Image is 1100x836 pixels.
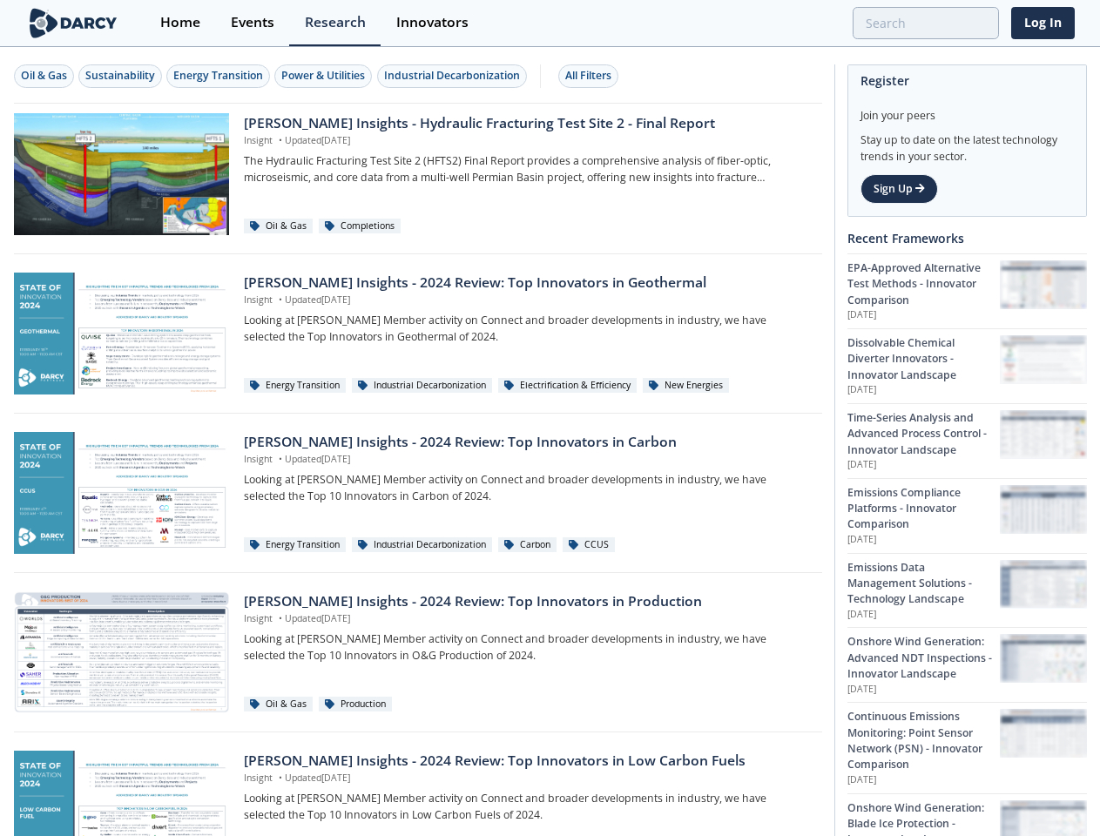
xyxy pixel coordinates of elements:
div: Innovators [396,16,469,30]
div: Emissions Compliance Platforms - Innovator Comparison [847,485,1000,533]
div: Oil & Gas [244,219,313,234]
div: [PERSON_NAME] Insights - 2024 Review: Top Innovators in Carbon [244,432,809,453]
div: Continuous Emissions Monitoring: Point Sensor Network (PSN) - Innovator Comparison [847,709,1000,773]
div: Join your peers [860,96,1074,124]
div: Events [231,16,274,30]
div: Production [319,697,392,712]
div: Electrification & Efficiency [498,378,637,394]
div: Emissions Data Management Solutions - Technology Landscape [847,560,1000,608]
span: • [275,772,285,784]
div: Completions [319,219,401,234]
a: Time-Series Analysis and Advanced Process Control - Innovator Landscape [DATE] Time-Series Analys... [847,403,1087,478]
p: [DATE] [847,383,1000,397]
div: Recent Frameworks [847,223,1087,253]
div: EPA-Approved Alternative Test Methods - Innovator Comparison [847,260,1000,308]
div: Sustainability [85,68,155,84]
button: Energy Transition [166,64,270,88]
a: Log In [1011,7,1075,39]
p: Looking at [PERSON_NAME] Member activity on Connect and broader developments in industry, we have... [244,791,809,823]
p: Insight Updated [DATE] [244,134,809,148]
div: [PERSON_NAME] Insights - Hydraulic Fracturing Test Site 2 - Final Report [244,113,809,134]
p: Looking at [PERSON_NAME] Member activity on Connect and broader developments in industry, we have... [244,631,809,664]
p: The Hydraulic Fracturing Test Site 2 (HFTS2) Final Report provides a comprehensive analysis of fi... [244,153,809,185]
a: Continuous Emissions Monitoring: Point Sensor Network (PSN) - Innovator Comparison [DATE] Continu... [847,702,1087,792]
div: Dissolvable Chemical Diverter Innovators - Innovator Landscape [847,335,1000,383]
div: All Filters [565,68,611,84]
p: [DATE] [847,683,1000,697]
p: [DATE] [847,608,1000,622]
span: • [275,612,285,624]
a: Darcy Insights - 2024 Review: Top Innovators in Carbon preview [PERSON_NAME] Insights - 2024 Revi... [14,432,822,554]
span: • [275,453,285,465]
div: Industrial Decarbonization [352,537,492,553]
a: Darcy Insights - Hydraulic Fracturing Test Site 2 - Final Report preview [PERSON_NAME] Insights -... [14,113,822,235]
p: [DATE] [847,308,1000,322]
div: [PERSON_NAME] Insights - 2024 Review: Top Innovators in Geothermal [244,273,809,293]
p: Looking at [PERSON_NAME] Member activity on Connect and broader developments in industry, we have... [244,313,809,345]
div: [PERSON_NAME] Insights - 2024 Review: Top Innovators in Low Carbon Fuels [244,751,809,772]
a: Emissions Compliance Platforms - Innovator Comparison [DATE] Emissions Compliance Platforms - Inn... [847,478,1087,553]
p: [DATE] [847,458,1000,472]
p: Insight Updated [DATE] [244,772,809,785]
span: • [275,293,285,306]
div: Research [305,16,366,30]
a: Onshore Wind Generation: Advanced NDT Inspections - Innovator Landscape [DATE] Onshore Wind Gener... [847,627,1087,702]
p: [DATE] [847,773,1000,787]
div: Industrial Decarbonization [352,378,492,394]
button: Oil & Gas [14,64,74,88]
p: Insight Updated [DATE] [244,612,809,626]
img: logo-wide.svg [26,8,121,38]
div: Register [860,65,1074,96]
a: Dissolvable Chemical Diverter Innovators - Innovator Landscape [DATE] Dissolvable Chemical Divert... [847,328,1087,403]
a: Darcy Insights - 2024 Review: Top Innovators in Production preview [PERSON_NAME] Insights - 2024 ... [14,591,822,713]
a: Emissions Data Management Solutions - Technology Landscape [DATE] Emissions Data Management Solut... [847,553,1087,628]
span: • [275,134,285,146]
div: Onshore Wind Generation: Advanced NDT Inspections - Innovator Landscape [847,634,1000,682]
div: Oil & Gas [244,697,313,712]
p: [DATE] [847,533,1000,547]
div: New Energies [643,378,729,394]
div: CCUS [563,537,615,553]
a: Darcy Insights - 2024 Review: Top Innovators in Geothermal preview [PERSON_NAME] Insights - 2024 ... [14,273,822,394]
div: Energy Transition [244,537,346,553]
div: Time-Series Analysis and Advanced Process Control - Innovator Landscape [847,410,1000,458]
div: Home [160,16,200,30]
p: Insight Updated [DATE] [244,453,809,467]
button: All Filters [558,64,618,88]
p: Looking at [PERSON_NAME] Member activity on Connect and broader developments in industry, we have... [244,472,809,504]
div: [PERSON_NAME] Insights - 2024 Review: Top Innovators in Production [244,591,809,612]
div: Oil & Gas [21,68,67,84]
div: Carbon [498,537,557,553]
input: Advanced Search [853,7,999,39]
div: Stay up to date on the latest technology trends in your sector. [860,124,1074,165]
div: Industrial Decarbonization [384,68,520,84]
p: Insight Updated [DATE] [244,293,809,307]
button: Power & Utilities [274,64,372,88]
div: Power & Utilities [281,68,365,84]
a: EPA-Approved Alternative Test Methods - Innovator Comparison [DATE] EPA-Approved Alternative Test... [847,253,1087,328]
a: Sign Up [860,174,938,204]
button: Sustainability [78,64,162,88]
button: Industrial Decarbonization [377,64,527,88]
div: Energy Transition [173,68,263,84]
div: Energy Transition [244,378,346,394]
